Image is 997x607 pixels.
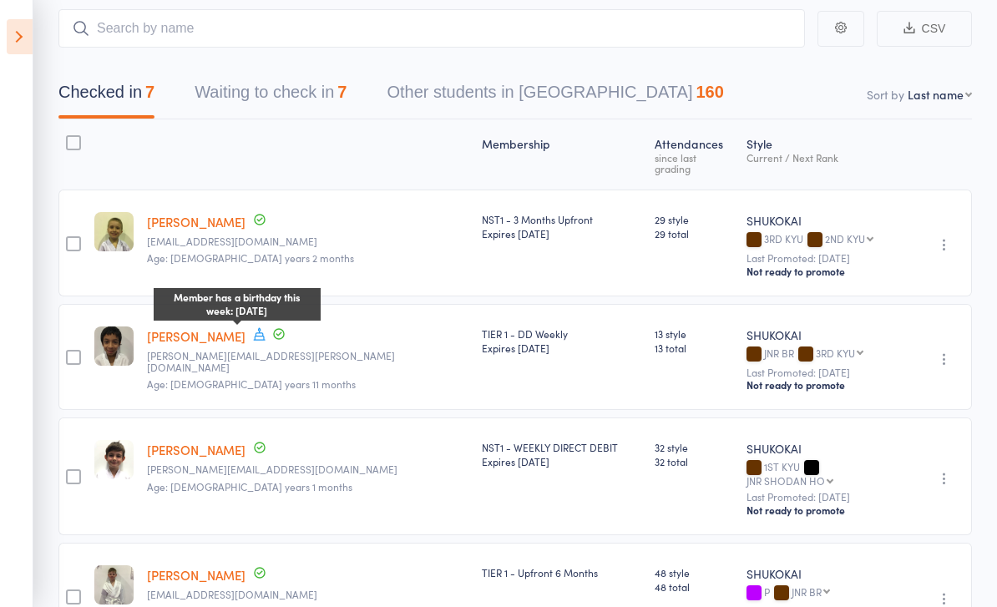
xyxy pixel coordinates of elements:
[655,454,732,468] span: 32 total
[816,347,855,358] div: 3RD KYU
[147,463,468,475] small: natalie_mitchell@live.com.au
[825,233,865,244] div: 2ND KYU
[482,565,641,579] div: TIER 1 - Upfront 6 Months
[746,152,904,163] div: Current / Next Rank
[655,326,732,341] span: 13 style
[655,152,732,174] div: since last grading
[147,213,245,230] a: [PERSON_NAME]
[655,341,732,355] span: 13 total
[648,127,739,182] div: Atten­dances
[746,491,904,503] small: Last Promoted: [DATE]
[655,440,732,454] span: 32 style
[908,86,964,103] div: Last name
[147,441,245,458] a: [PERSON_NAME]
[94,212,134,251] img: image1567413900.png
[746,378,904,392] div: Not ready to promote
[746,347,904,362] div: JNR BR
[147,479,352,493] span: Age: [DEMOGRAPHIC_DATA] years 1 months
[792,586,822,597] div: JNR BR
[475,127,648,182] div: Membership
[696,83,723,101] div: 160
[746,461,904,486] div: 1ST KYU
[746,565,904,582] div: SHUKOKAI
[482,226,641,240] div: Expires [DATE]
[147,350,468,374] small: jerry.kappen@gmail.com
[746,503,904,517] div: Not ready to promote
[746,212,904,229] div: SHUKOKAI
[746,440,904,457] div: SHUKOKAI
[145,83,154,101] div: 7
[655,226,732,240] span: 29 total
[58,9,805,48] input: Search by name
[746,367,904,378] small: Last Promoted: [DATE]
[746,586,904,600] div: P
[337,83,347,101] div: 7
[746,326,904,343] div: SHUKOKAI
[482,454,641,468] div: Expires [DATE]
[746,475,825,486] div: JNR SHODAN HO
[387,74,723,119] button: Other students in [GEOGRAPHIC_DATA]160
[94,440,134,479] img: image1567757016.png
[482,440,641,468] div: NST1 - WEEKLY DIRECT DEBIT
[94,326,134,366] img: image1648802797.png
[147,566,245,584] a: [PERSON_NAME]
[94,565,134,604] img: image1619831063.png
[482,341,641,355] div: Expires [DATE]
[147,589,468,600] small: morrisonkurt2003@yahoo.com
[740,127,911,182] div: Style
[195,74,347,119] button: Waiting to check in7
[746,252,904,264] small: Last Promoted: [DATE]
[147,327,245,345] a: [PERSON_NAME]
[655,212,732,226] span: 29 style
[147,250,354,265] span: Age: [DEMOGRAPHIC_DATA] years 2 months
[877,11,972,47] button: CSV
[867,86,904,103] label: Sort by
[147,377,356,391] span: Age: [DEMOGRAPHIC_DATA] years 11 months
[154,288,321,321] div: Member has a birthday this week: [DATE]
[655,579,732,594] span: 48 total
[482,326,641,355] div: TIER 1 - DD Weekly
[746,233,904,247] div: 3RD KYU
[655,565,732,579] span: 48 style
[58,74,154,119] button: Checked in7
[746,265,904,278] div: Not ready to promote
[147,235,468,247] small: leanda-e@hotmail.co.uk
[482,212,641,240] div: NST1 - 3 Months Upfront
